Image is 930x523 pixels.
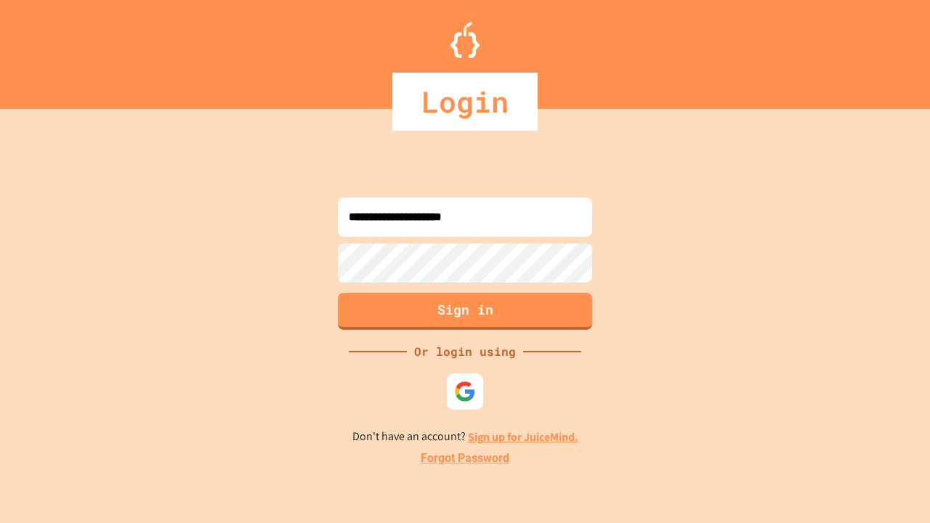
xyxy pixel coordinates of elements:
p: Don't have an account? [352,428,578,446]
a: Sign up for JuiceMind. [468,429,578,445]
div: Or login using [407,343,523,360]
button: Sign in [338,293,592,330]
img: google-icon.svg [454,381,476,402]
div: Login [392,73,538,131]
img: Logo.svg [450,22,480,58]
a: Forgot Password [421,450,509,467]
